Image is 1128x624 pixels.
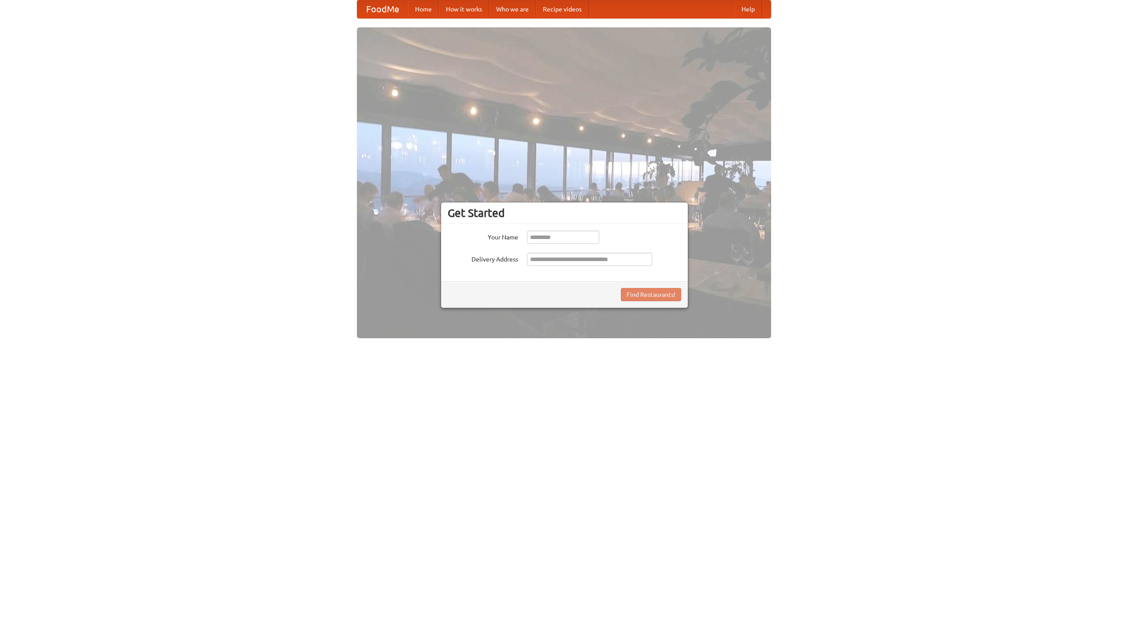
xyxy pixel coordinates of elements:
button: Find Restaurants! [621,288,681,301]
a: Recipe videos [536,0,589,18]
a: How it works [439,0,489,18]
label: Your Name [448,231,518,242]
a: FoodMe [357,0,408,18]
a: Who we are [489,0,536,18]
h3: Get Started [448,206,681,220]
a: Help [735,0,762,18]
label: Delivery Address [448,253,518,264]
a: Home [408,0,439,18]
